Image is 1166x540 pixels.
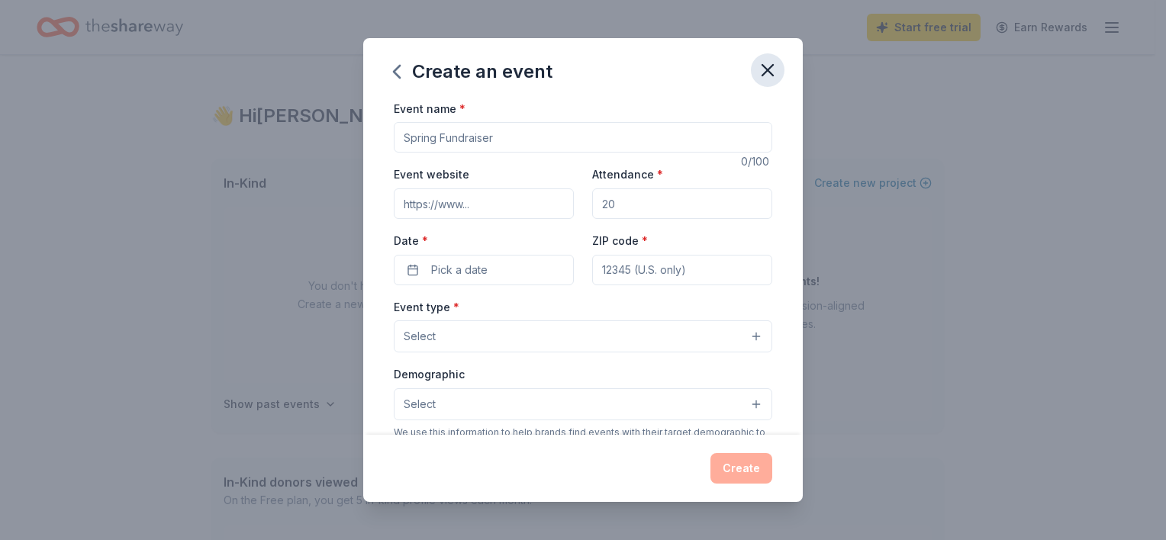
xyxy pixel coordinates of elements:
label: Event type [394,300,459,315]
label: Date [394,233,574,249]
input: Spring Fundraiser [394,122,772,153]
label: Demographic [394,367,465,382]
button: Select [394,320,772,352]
label: Attendance [592,167,663,182]
button: Select [394,388,772,420]
div: Create an event [394,59,552,84]
label: Event website [394,167,469,182]
label: ZIP code [592,233,648,249]
span: Select [404,327,436,346]
button: Pick a date [394,255,574,285]
label: Event name [394,101,465,117]
input: 12345 (U.S. only) [592,255,772,285]
span: Pick a date [431,261,488,279]
span: Select [404,395,436,413]
div: 0 /100 [741,153,772,171]
input: 20 [592,188,772,219]
input: https://www... [394,188,574,219]
div: We use this information to help brands find events with their target demographic to sponsor their... [394,426,772,451]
